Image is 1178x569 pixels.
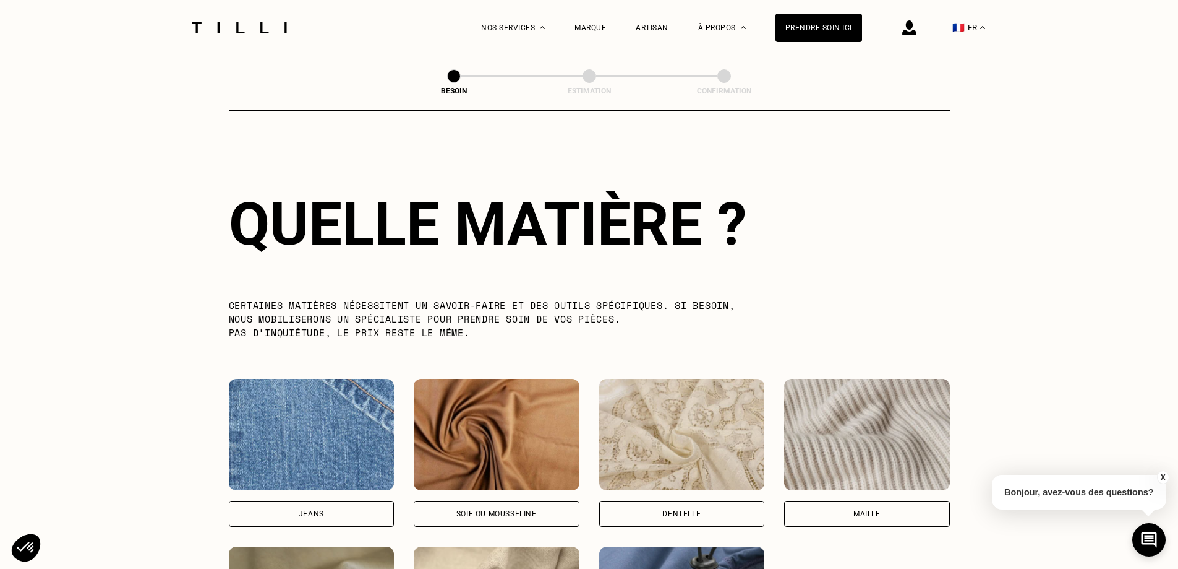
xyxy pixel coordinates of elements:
img: Tilli retouche vos vêtements en Soie ou mousseline [414,379,579,490]
div: Confirmation [662,87,786,95]
img: Tilli retouche vos vêtements en Dentelle [599,379,765,490]
img: menu déroulant [980,26,985,29]
a: Marque [574,24,606,32]
div: Jeans [299,510,324,518]
img: Tilli retouche vos vêtements en Maille [784,379,950,490]
div: Besoin [392,87,516,95]
img: Menu déroulant [540,26,545,29]
a: Artisan [636,24,668,32]
div: Dentelle [662,510,701,518]
div: Estimation [527,87,651,95]
p: Certaines matières nécessitent un savoir-faire et des outils spécifiques. Si besoin, nous mobilis... [229,298,761,339]
img: icône connexion [902,20,916,35]
p: Bonjour, avez-vous des questions? [992,475,1166,510]
img: Menu déroulant à propos [741,26,746,29]
a: Prendre soin ici [775,14,862,42]
span: 🇫🇷 [952,22,965,33]
div: Soie ou mousseline [456,510,537,518]
div: Quelle matière ? [229,189,950,259]
img: Tilli retouche vos vêtements en Jeans [229,379,395,490]
img: Logo du service de couturière Tilli [187,22,291,33]
div: Maille [853,510,881,518]
button: X [1156,471,1169,484]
